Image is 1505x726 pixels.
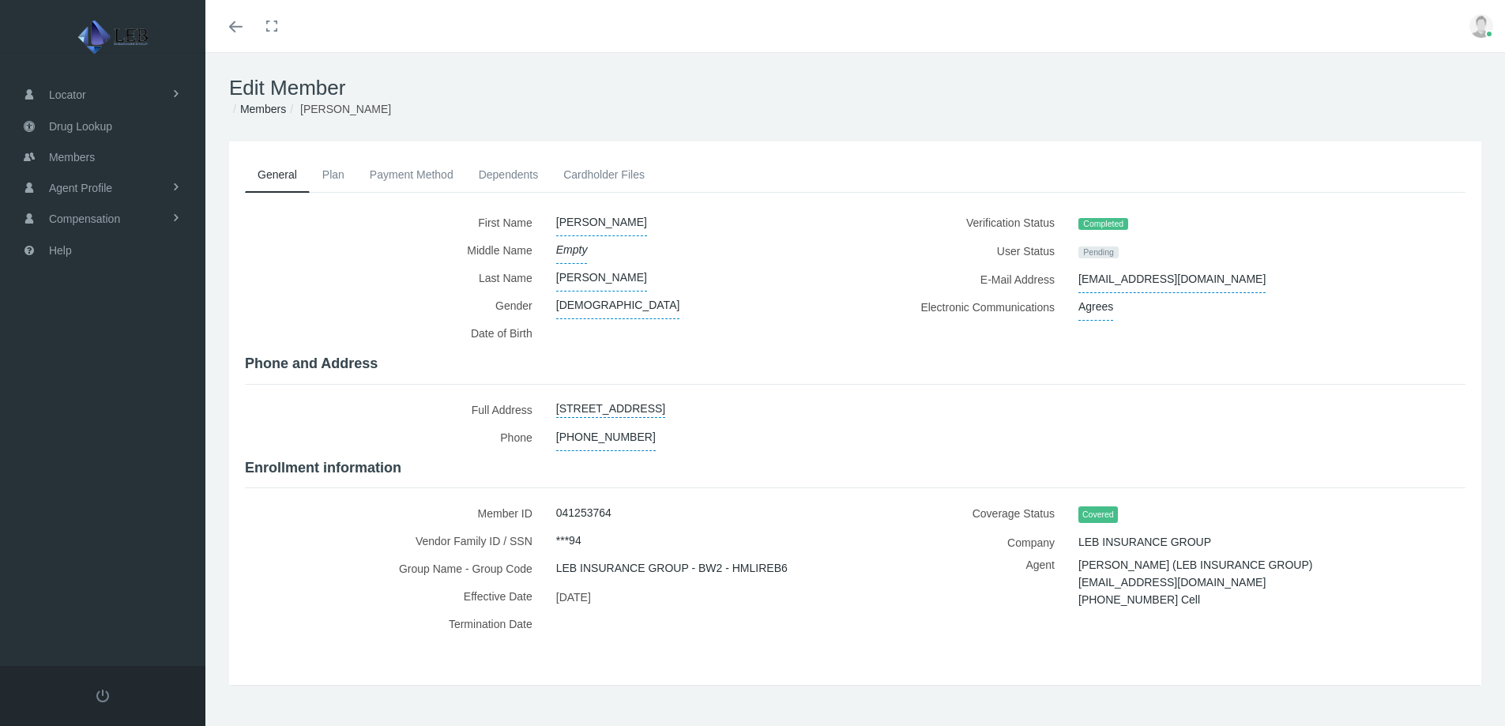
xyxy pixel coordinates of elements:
[1078,570,1266,594] span: [EMAIL_ADDRESS][DOMAIN_NAME]
[1078,588,1200,611] span: [PHONE_NUMBER] Cell
[300,103,391,115] span: [PERSON_NAME]
[556,236,588,264] span: Empty
[245,610,544,638] label: Termination Date
[1078,265,1266,293] span: [EMAIL_ADDRESS][DOMAIN_NAME]
[245,555,544,582] label: Group Name - Group Code
[867,293,1067,321] label: Electronic Communications
[245,319,544,347] label: Date of Birth
[1469,14,1493,38] img: user-placeholder.jpg
[1078,506,1118,523] span: Covered
[49,173,112,203] span: Agent Profile
[245,423,544,451] label: Phone
[245,264,544,292] label: Last Name
[867,237,1067,265] label: User Status
[556,292,680,319] span: [DEMOGRAPHIC_DATA]
[556,555,788,581] span: LEB INSURANCE GROUP - BW2 - HMLIREB6
[556,423,656,451] span: [PHONE_NUMBER]
[245,292,544,319] label: Gender
[556,396,665,418] a: [STREET_ADDRESS]
[1078,553,1312,577] span: [PERSON_NAME] (LEB INSURANCE GROUP)
[245,527,544,555] label: Vendor Family ID / SSN
[245,582,544,610] label: Effective Date
[49,111,112,141] span: Drug Lookup
[867,499,1067,529] label: Coverage Status
[49,235,72,265] span: Help
[867,265,1067,293] label: E-Mail Address
[556,264,647,292] span: [PERSON_NAME]
[245,396,544,423] label: Full Address
[466,157,551,192] a: Dependents
[1078,246,1119,259] span: Pending
[556,499,611,526] span: 041253764
[357,157,466,192] a: Payment Method
[310,157,357,192] a: Plan
[245,236,544,264] label: Middle Name
[867,529,1067,556] label: Company
[245,209,544,236] label: First Name
[21,17,210,57] img: LEB INSURANCE GROUP
[556,209,647,236] span: [PERSON_NAME]
[229,76,1481,100] h1: Edit Member
[1078,529,1211,555] span: LEB INSURANCE GROUP
[245,157,310,193] a: General
[867,209,1067,237] label: Verification Status
[1078,293,1113,321] span: Agrees
[556,585,591,609] span: [DATE]
[240,103,286,115] a: Members
[245,499,544,527] label: Member ID
[49,204,120,234] span: Compensation
[245,460,1465,477] h4: Enrollment information
[49,80,86,110] span: Locator
[245,355,1465,373] h4: Phone and Address
[551,157,657,192] a: Cardholder Files
[867,556,1067,620] label: Agent
[1078,218,1128,231] span: Completed
[49,142,95,172] span: Members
